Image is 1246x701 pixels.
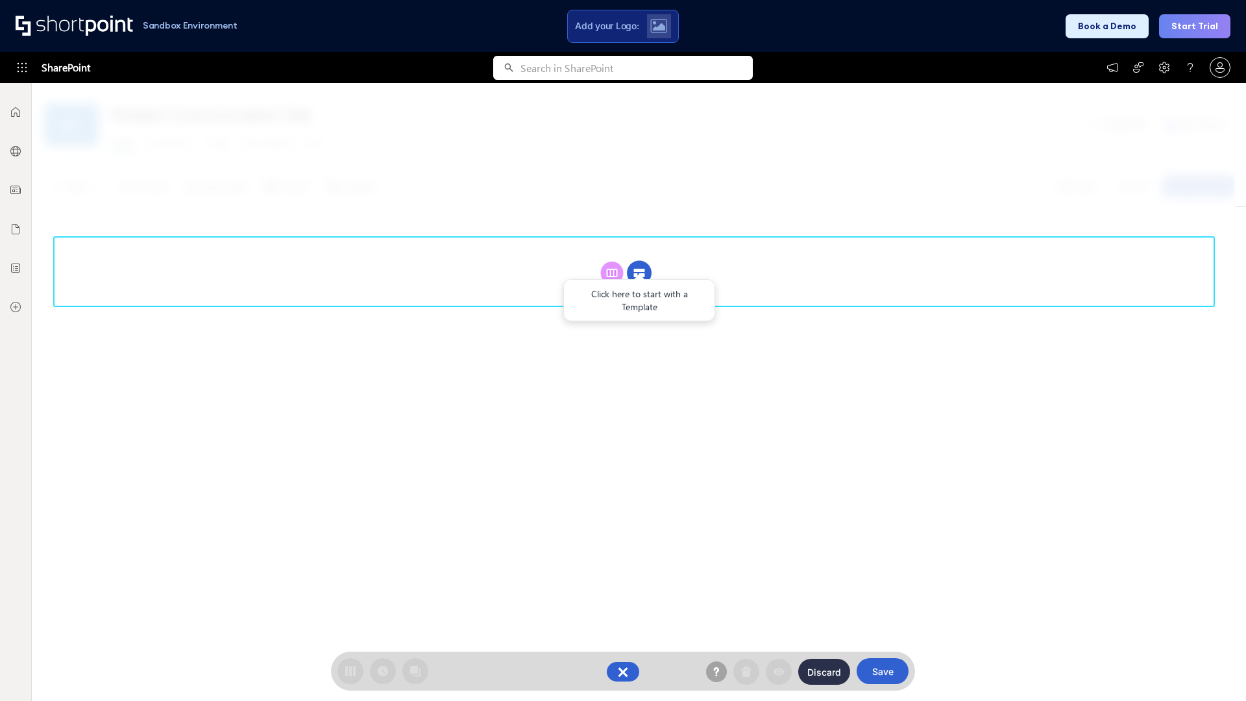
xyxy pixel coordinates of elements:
input: Search in SharePoint [520,56,753,80]
span: SharePoint [42,52,90,83]
iframe: Chat Widget [1181,639,1246,701]
img: Upload logo [650,19,667,33]
button: Save [857,658,909,684]
button: Discard [798,659,850,685]
h1: Sandbox Environment [143,22,238,29]
button: Book a Demo [1066,14,1149,38]
button: Start Trial [1159,14,1230,38]
span: Add your Logo: [575,20,639,32]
